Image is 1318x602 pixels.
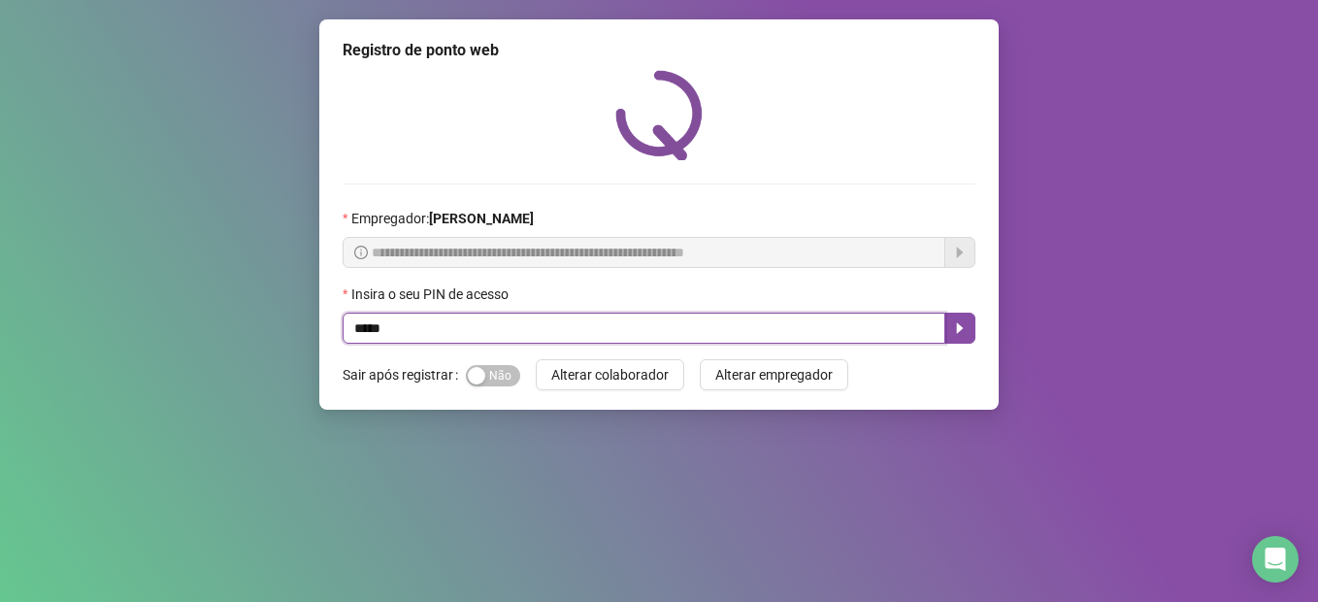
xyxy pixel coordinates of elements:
div: Registro de ponto web [343,39,975,62]
div: Open Intercom Messenger [1252,536,1299,583]
button: Alterar empregador [700,359,848,390]
span: caret-right [952,320,968,336]
button: Alterar colaborador [536,359,684,390]
span: info-circle [354,246,368,259]
span: Alterar empregador [715,364,833,385]
label: Insira o seu PIN de acesso [343,284,521,305]
strong: [PERSON_NAME] [429,211,534,226]
span: Alterar colaborador [551,364,669,385]
span: Empregador : [351,208,534,229]
label: Sair após registrar [343,359,466,390]
img: QRPoint [615,70,703,160]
